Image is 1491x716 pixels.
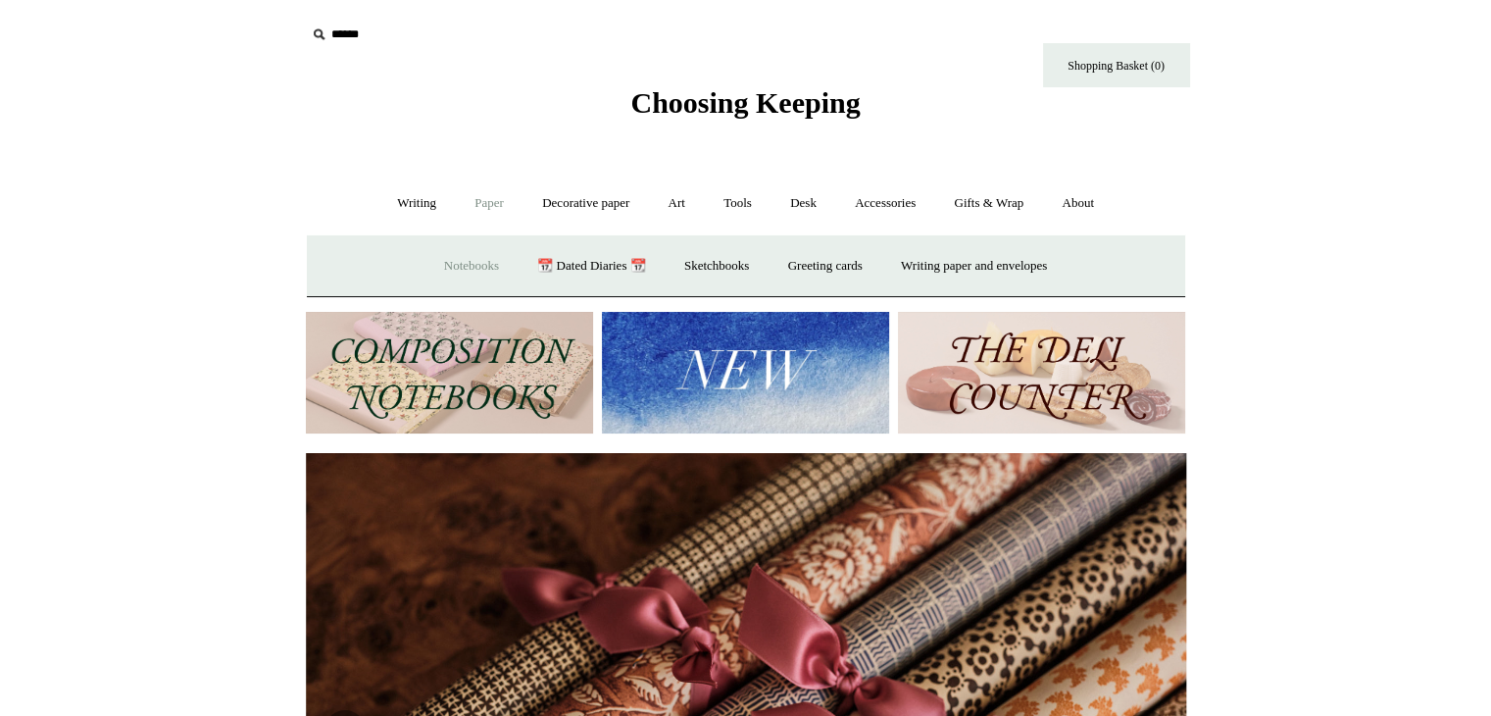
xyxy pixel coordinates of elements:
img: The Deli Counter [898,312,1185,435]
a: Greeting cards [770,240,880,292]
a: Paper [457,178,522,230]
a: Shopping Basket (0) [1043,43,1190,87]
a: Writing [379,178,454,230]
a: 📆 Dated Diaries 📆 [520,240,663,292]
span: Choosing Keeping [630,86,860,119]
a: Desk [772,178,834,230]
a: Accessories [837,178,933,230]
a: Choosing Keeping [630,102,860,116]
a: Art [651,178,703,230]
a: Sketchbooks [667,240,767,292]
a: Decorative paper [524,178,647,230]
a: Notebooks [426,240,517,292]
a: About [1044,178,1112,230]
a: Tools [706,178,770,230]
a: Gifts & Wrap [936,178,1041,230]
a: Writing paper and envelopes [883,240,1065,292]
img: New.jpg__PID:f73bdf93-380a-4a35-bcfe-7823039498e1 [602,312,889,435]
img: 202302 Composition ledgers.jpg__PID:69722ee6-fa44-49dd-a067-31375e5d54ec [306,312,593,435]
